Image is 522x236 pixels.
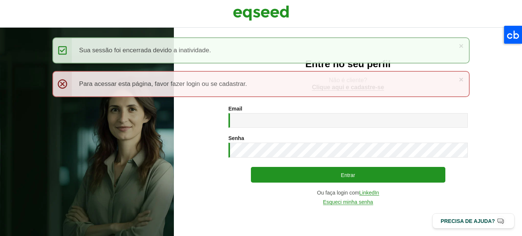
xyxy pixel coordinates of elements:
[459,75,463,83] a: ×
[228,190,468,196] div: Ou faça login com
[228,106,242,111] label: Email
[251,167,445,183] button: Entrar
[52,37,470,63] div: Sua sessão foi encerrada devido a inatividade.
[359,190,379,196] a: LinkedIn
[228,136,244,141] label: Senha
[233,4,289,22] img: EqSeed Logo
[52,71,470,97] div: Para acessar esta página, favor fazer login ou se cadastrar.
[459,42,463,50] a: ×
[323,199,373,205] a: Esqueci minha senha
